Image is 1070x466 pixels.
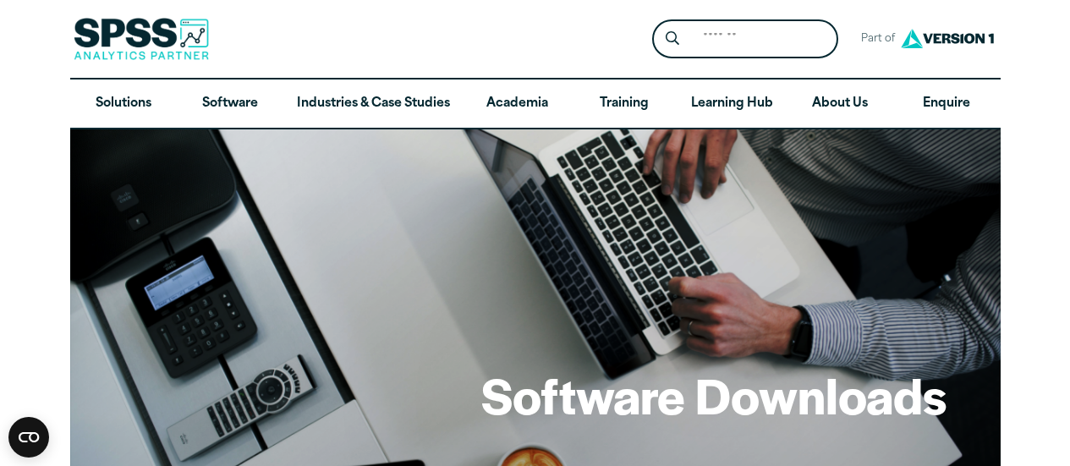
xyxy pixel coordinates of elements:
a: Training [570,79,677,129]
button: Open CMP widget [8,417,49,458]
span: Part of [852,27,897,52]
a: Solutions [70,79,177,129]
button: Search magnifying glass icon [656,24,688,55]
h1: Software Downloads [481,362,947,428]
a: About Us [787,79,893,129]
a: Industries & Case Studies [283,79,464,129]
a: Enquire [893,79,1000,129]
form: Site Header Search Form [652,19,838,59]
a: Learning Hub [678,79,787,129]
svg: Search magnifying glass icon [666,31,679,46]
img: SPSS Analytics Partner [74,18,209,60]
a: Software [177,79,283,129]
img: Version1 Logo [897,23,998,54]
a: Academia [464,79,570,129]
nav: Desktop version of site main menu [70,79,1001,129]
